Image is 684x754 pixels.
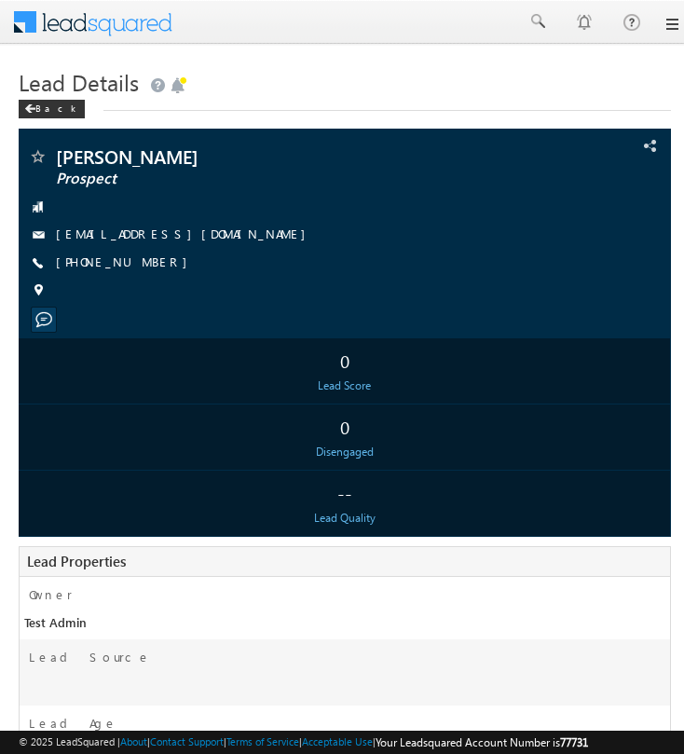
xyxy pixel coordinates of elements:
a: About [120,735,147,747]
div: 0 [23,343,665,377]
a: Contact Support [150,735,224,747]
div: Lead Score [23,377,665,394]
a: Terms of Service [226,735,299,747]
span: Lead Details [19,67,139,97]
label: Lead Age [29,715,117,732]
span: Prospect [56,170,468,188]
span: Your Leadsquared Account Number is [376,735,588,749]
a: Acceptable Use [302,735,373,747]
div: Disengaged [23,444,665,460]
div: Back [19,100,85,118]
label: Owner [29,586,73,603]
span: Lead Properties [27,552,126,570]
div: -- [23,475,665,510]
span: Test Admin [24,614,87,630]
a: Back [19,99,94,115]
label: Lead Source [29,649,151,665]
span: [PHONE_NUMBER] [56,254,197,272]
div: 0 [23,409,665,444]
span: © 2025 LeadSquared | | | | | [19,733,588,751]
div: Lead Quality [23,510,665,527]
span: 77731 [560,735,588,749]
a: [EMAIL_ADDRESS][DOMAIN_NAME] [56,226,315,241]
span: [PERSON_NAME] [56,147,468,166]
